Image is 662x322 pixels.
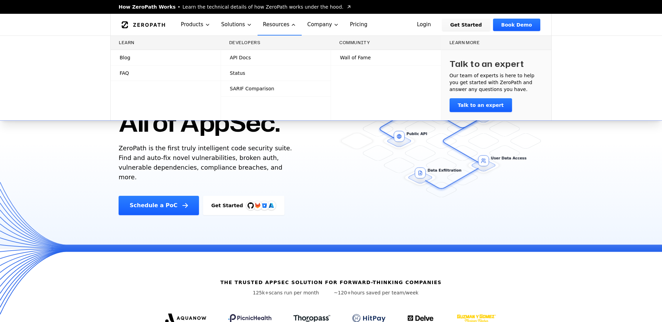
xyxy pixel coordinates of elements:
[119,3,352,10] a: How ZeroPath WorksLearn the technical details of how ZeroPath works under the hood.
[119,3,175,10] span: How ZeroPath Works
[119,196,199,215] a: Schedule a PoC
[269,203,274,208] img: Azure
[230,54,251,61] span: API Docs
[203,196,284,215] a: Get StartedGitHubGitLabAzure
[442,19,490,31] a: Get Started
[340,54,371,61] span: Wall of Fame
[258,14,302,36] button: Resources
[450,72,543,93] p: Our team of experts is here to help you get started with ZeroPath and answer any questions you have.
[111,50,221,65] a: Blog
[450,98,512,112] a: Talk to an expert
[182,3,343,10] span: Learn the technical details of how ZeroPath works under the hood.
[344,14,373,36] a: Pricing
[221,50,331,65] a: API Docs
[111,66,221,81] a: FAQ
[493,19,540,31] a: Book Demo
[119,76,280,138] h1: One AI. All of AppSec.
[409,19,439,31] a: Login
[261,202,268,209] svg: Bitbucket
[302,14,344,36] button: Company
[221,81,331,96] a: SARIF Comparison
[251,199,264,212] img: GitLab
[230,70,245,77] span: Status
[119,40,212,46] h3: Learn
[220,279,442,286] h6: The Trusted AppSec solution for forward-thinking companies
[334,289,419,296] p: hours saved per team/week
[119,143,295,182] p: ZeroPath is the first truly intelligent code security suite. Find and auto-fix novel vulnerabilit...
[110,14,552,36] nav: Global
[339,40,433,46] h3: Community
[253,290,269,295] span: 125k+
[229,40,323,46] h3: Developers
[331,50,441,65] a: Wall of Fame
[243,289,328,296] p: scans run per month
[334,290,351,295] span: ~120+
[221,66,331,81] a: Status
[120,70,129,77] span: FAQ
[293,315,330,322] img: Thoropass
[216,14,258,36] button: Solutions
[450,58,524,69] h3: Talk to an expert
[248,202,254,209] img: GitHub
[175,14,216,36] button: Products
[120,54,130,61] span: Blog
[230,85,274,92] span: SARIF Comparison
[450,40,543,46] h3: Learn more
